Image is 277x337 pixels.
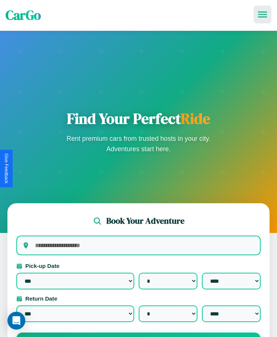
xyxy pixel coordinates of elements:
span: Ride [181,108,210,129]
div: Open Intercom Messenger [7,312,25,330]
p: Rent premium cars from trusted hosts in your city. Adventures start here. [64,133,213,154]
span: CarGo [6,6,41,24]
div: Give Feedback [4,153,9,184]
label: Return Date [16,295,261,302]
h2: Book Your Adventure [106,215,184,227]
label: Pick-up Date [16,263,261,269]
h1: Find Your Perfect [64,110,213,127]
